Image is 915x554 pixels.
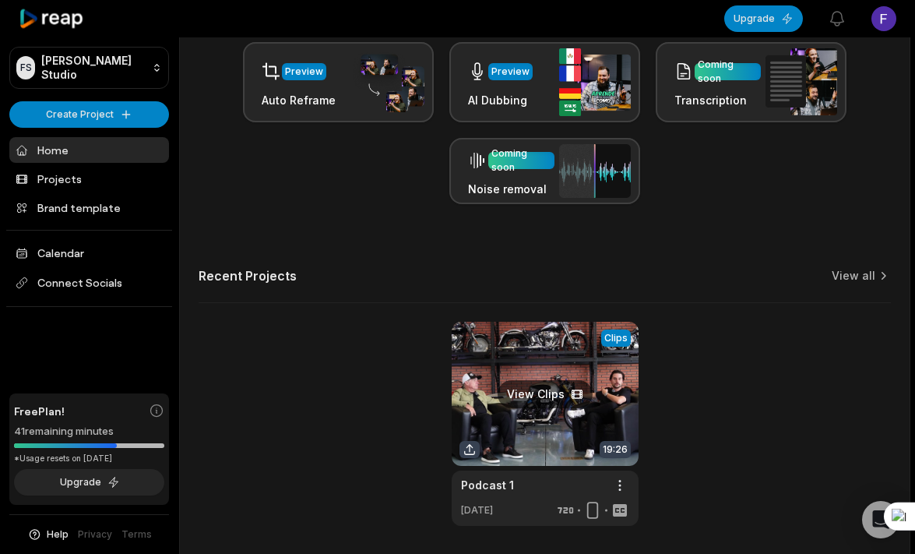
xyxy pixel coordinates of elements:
[9,240,169,266] a: Calendar
[832,268,875,284] a: View all
[765,48,837,115] img: transcription.png
[724,5,803,32] button: Upgrade
[9,101,169,128] button: Create Project
[491,146,551,175] div: Coming soon
[862,501,899,538] div: Open Intercom Messenger
[674,92,761,108] h3: Transcription
[353,52,424,113] img: auto_reframe.png
[78,528,112,542] a: Privacy
[468,92,533,108] h3: AI Dubbing
[14,469,164,496] button: Upgrade
[14,424,164,439] div: 41 remaining minutes
[9,137,169,163] a: Home
[698,58,758,86] div: Coming soon
[41,54,146,82] p: [PERSON_NAME] Studio
[461,477,514,493] a: Podcast 1
[262,92,336,108] h3: Auto Reframe
[468,181,554,197] h3: Noise removal
[285,65,323,79] div: Preview
[559,48,631,116] img: ai_dubbing.png
[199,268,297,284] h2: Recent Projects
[14,403,65,419] span: Free Plan!
[491,65,530,79] div: Preview
[14,453,164,464] div: *Usage resets on [DATE]
[9,269,169,297] span: Connect Socials
[47,528,69,542] span: Help
[16,56,35,79] div: FS
[9,166,169,192] a: Projects
[121,528,152,542] a: Terms
[9,195,169,221] a: Brand template
[559,144,631,198] img: noise_removal.png
[27,528,69,542] button: Help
